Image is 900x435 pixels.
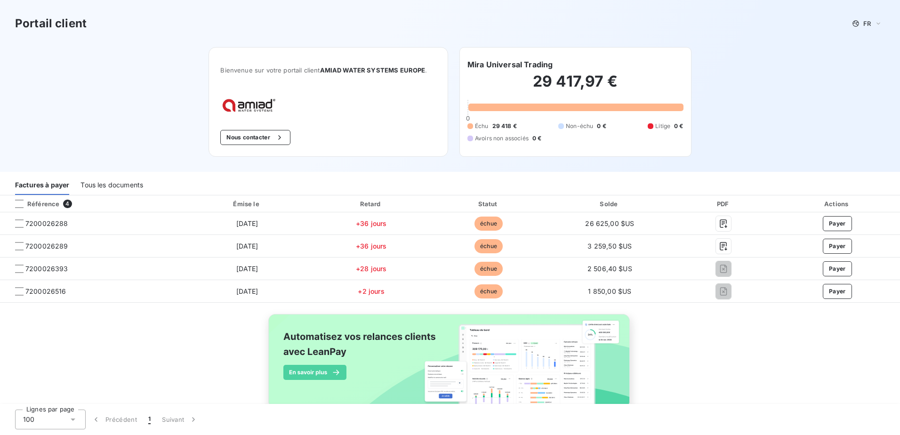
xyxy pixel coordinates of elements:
[15,15,87,32] h3: Portail client
[15,175,69,195] div: Factures à payer
[467,59,553,70] h6: Mira Universal Trading
[358,287,384,295] span: +2 jours
[23,415,34,424] span: 100
[863,20,871,27] span: FR
[588,287,631,295] span: 1 850,00 $US
[433,199,545,209] div: Statut
[655,122,670,130] span: Litige
[356,242,386,250] span: +36 jours
[548,199,671,209] div: Solde
[8,200,59,208] div: Référence
[25,219,68,228] span: 7200026288
[313,199,428,209] div: Retard
[475,122,489,130] span: Échu
[467,72,683,100] h2: 29 417,97 €
[156,410,204,429] button: Suivant
[587,242,632,250] span: 3 259,50 $US
[587,265,632,273] span: 2 506,40 $US
[466,114,470,122] span: 0
[236,265,258,273] span: [DATE]
[823,261,852,276] button: Payer
[585,219,634,227] span: 26 625,00 $US
[220,97,281,115] img: Company logo
[474,262,503,276] span: échue
[474,217,503,231] span: échue
[823,216,852,231] button: Payer
[675,199,772,209] div: PDF
[25,287,66,296] span: 7200026516
[236,242,258,250] span: [DATE]
[597,122,606,130] span: 0 €
[260,308,640,424] img: banner
[236,219,258,227] span: [DATE]
[776,199,898,209] div: Actions
[86,410,143,429] button: Précédent
[356,219,386,227] span: +36 jours
[823,284,852,299] button: Payer
[148,415,151,424] span: 1
[474,284,503,298] span: échue
[492,122,517,130] span: 29 418 €
[823,239,852,254] button: Payer
[474,239,503,253] span: échue
[566,122,593,130] span: Non-échu
[80,175,143,195] div: Tous les documents
[320,66,426,74] span: AMIAD WATER SYSTEMS EUROPE
[475,134,529,143] span: Avoirs non associés
[185,199,310,209] div: Émise le
[143,410,156,429] button: 1
[220,66,436,74] span: Bienvenue sur votre portail client .
[220,130,290,145] button: Nous contacter
[63,200,72,208] span: 4
[674,122,683,130] span: 0 €
[25,264,68,274] span: 7200026393
[25,242,68,251] span: 7200026289
[236,287,258,295] span: [DATE]
[532,134,541,143] span: 0 €
[356,265,386,273] span: +28 jours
